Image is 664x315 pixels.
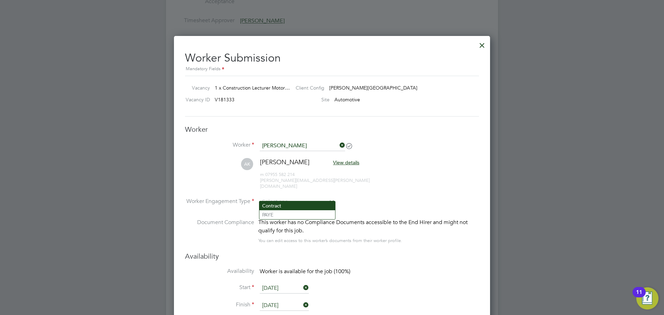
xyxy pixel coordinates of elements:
[260,197,335,207] input: Select one
[260,300,309,311] input: Select one
[290,85,324,91] label: Client Config
[258,237,402,245] div: You can edit access to this worker’s documents from their worker profile.
[185,284,254,291] label: Start
[260,177,370,189] span: [PERSON_NAME][EMAIL_ADDRESS][PERSON_NAME][DOMAIN_NAME]
[185,46,479,73] h2: Worker Submission
[260,172,295,177] span: 07955 582 214
[185,141,254,149] label: Worker
[636,287,658,309] button: Open Resource Center, 11 new notifications
[215,85,290,91] span: 1 x Construction Lecturer Motor…
[334,96,360,103] span: Automotive
[182,96,210,103] label: Vacancy ID
[185,252,479,261] h3: Availability
[185,301,254,308] label: Finish
[182,85,210,91] label: Vacancy
[329,85,417,91] span: [PERSON_NAME][GEOGRAPHIC_DATA]
[260,141,345,151] input: Search for...
[259,201,335,210] li: Contract
[260,283,309,294] input: Select one
[185,218,254,243] label: Document Compliance
[185,198,254,205] label: Worker Engagement Type
[241,158,253,170] span: AK
[185,65,479,73] div: Mandatory Fields
[258,218,479,235] div: This worker has no Compliance Documents accessible to the End Hirer and might not qualify for thi...
[290,96,330,103] label: Site
[636,292,642,301] div: 11
[260,158,310,166] span: [PERSON_NAME]
[333,159,359,166] span: View details
[260,268,350,275] span: Worker is available for the job (100%)
[215,96,234,103] span: V181333
[259,210,335,219] li: PAYE
[185,125,479,134] h3: Worker
[260,172,265,177] span: m:
[185,268,254,275] label: Availability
